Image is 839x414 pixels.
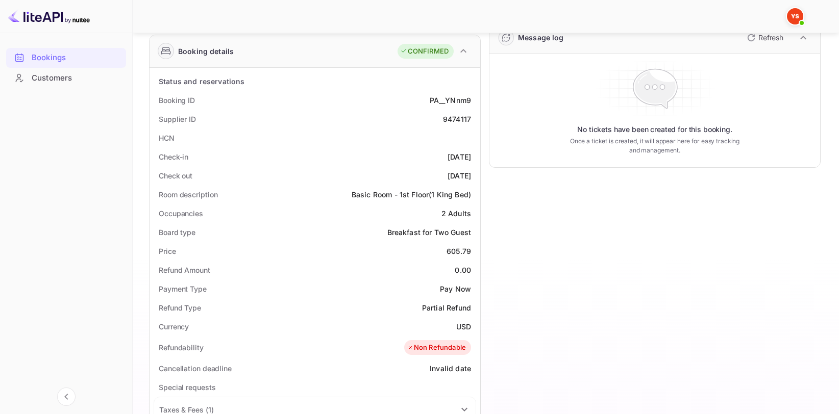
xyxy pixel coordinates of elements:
[352,189,471,200] div: Basic Room - 1st Floor(1 King Bed)
[400,46,449,57] div: CONFIRMED
[787,8,803,24] img: Yandex Support
[448,170,471,181] div: [DATE]
[159,363,232,374] div: Cancellation deadline
[455,265,471,275] div: 0.00
[159,208,203,219] div: Occupancies
[57,387,76,406] button: Collapse navigation
[159,246,176,256] div: Price
[430,95,471,106] div: PA__YNnm9
[443,114,471,124] div: 9474117
[6,48,126,67] a: Bookings
[8,8,90,24] img: LiteAPI logo
[6,68,126,87] a: Customers
[159,95,195,106] div: Booking ID
[159,189,217,200] div: Room description
[159,227,195,238] div: Board type
[566,137,744,155] p: Once a ticket is created, it will appear here for easy tracking and management.
[441,208,471,219] div: 2 Adults
[456,321,471,332] div: USD
[518,32,564,43] div: Message log
[577,124,732,135] p: No tickets have been created for this booking.
[387,227,471,238] div: Breakfast for Two Guest
[32,52,121,64] div: Bookings
[159,151,188,162] div: Check-in
[422,302,471,313] div: Partial Refund
[178,46,234,57] div: Booking details
[159,265,210,275] div: Refund Amount
[6,48,126,68] div: Bookings
[758,32,783,43] p: Refresh
[159,133,175,143] div: HCN
[159,114,196,124] div: Supplier ID
[32,72,121,84] div: Customers
[159,302,201,313] div: Refund Type
[440,283,471,294] div: Pay Now
[6,68,126,88] div: Customers
[407,343,466,353] div: Non Refundable
[447,246,471,256] div: 605.79
[159,170,192,181] div: Check out
[159,76,244,87] div: Status and reservations
[159,342,204,353] div: Refundability
[159,321,189,332] div: Currency
[159,283,207,294] div: Payment Type
[448,151,471,162] div: [DATE]
[430,363,471,374] div: Invalid date
[159,382,215,393] div: Special requests
[741,30,787,46] button: Refresh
